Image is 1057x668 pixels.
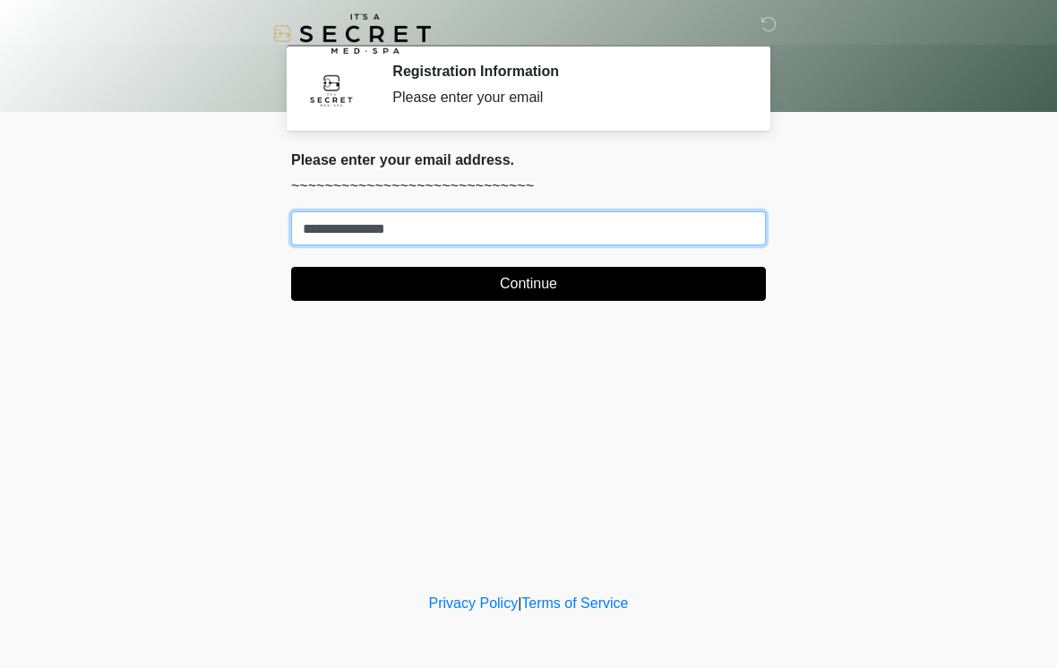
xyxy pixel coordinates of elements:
[273,13,431,54] img: It's A Secret Med Spa Logo
[305,63,358,116] img: Agent Avatar
[429,595,519,611] a: Privacy Policy
[521,595,628,611] a: Terms of Service
[518,595,521,611] a: |
[291,267,766,301] button: Continue
[392,87,739,108] div: Please enter your email
[291,151,766,168] h2: Please enter your email address.
[291,176,766,197] p: ~~~~~~~~~~~~~~~~~~~~~~~~~~~~~
[392,63,739,80] h2: Registration Information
